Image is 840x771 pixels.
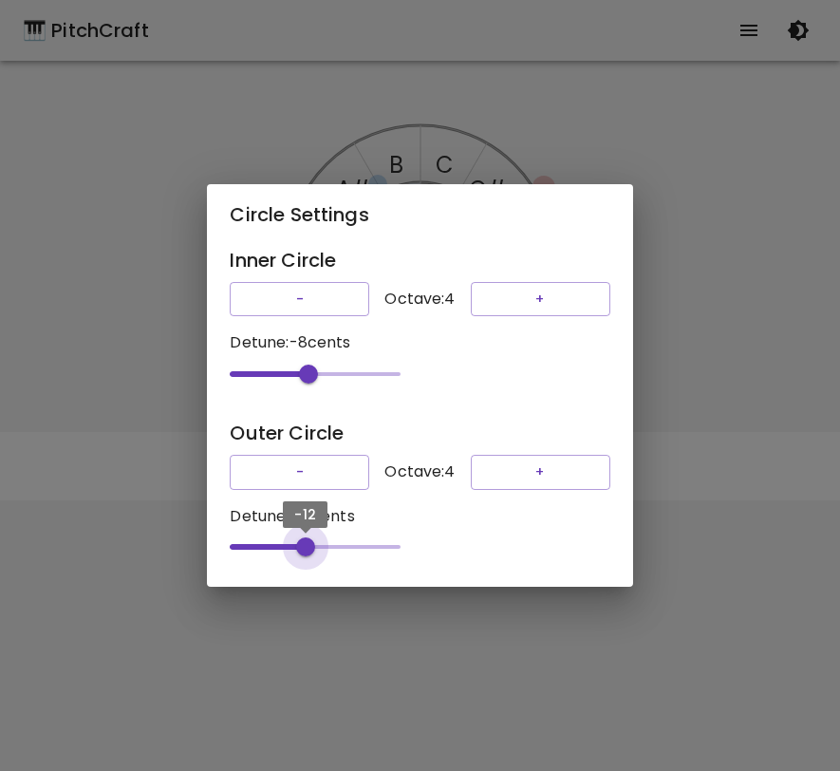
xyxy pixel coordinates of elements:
[384,461,455,483] p: Octave: 4
[294,505,315,524] span: -12
[471,455,610,490] button: +
[230,455,369,490] button: -
[384,288,455,310] p: Octave: 4
[230,245,609,275] h6: Inner Circle
[207,184,632,245] h2: Circle Settings
[230,282,369,317] button: -
[230,505,609,528] p: Detune: -12 cents
[230,331,609,354] p: Detune: -8 cents
[230,418,609,448] h6: Outer Circle
[471,282,610,317] button: +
